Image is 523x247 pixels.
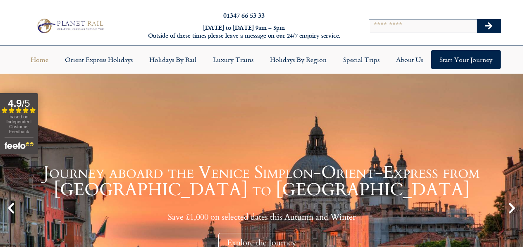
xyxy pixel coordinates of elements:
[4,50,519,69] nav: Menu
[262,50,335,69] a: Holidays by Region
[141,50,205,69] a: Holidays by Rail
[21,212,502,222] p: Save £1,000 on selected dates this Autumn and Winter
[431,50,501,69] a: Start your Journey
[22,50,57,69] a: Home
[205,50,262,69] a: Luxury Trains
[477,19,501,33] button: Search
[335,50,388,69] a: Special Trips
[505,201,519,215] div: Next slide
[388,50,431,69] a: About Us
[21,164,502,199] h1: Journey aboard the Venice Simplon-Orient-Express from [GEOGRAPHIC_DATA] to [GEOGRAPHIC_DATA]
[57,50,141,69] a: Orient Express Holidays
[223,10,265,20] a: 01347 66 53 33
[4,201,18,215] div: Previous slide
[34,17,105,34] img: Planet Rail Train Holidays Logo
[141,24,346,39] h6: [DATE] to [DATE] 9am – 5pm Outside of these times please leave a message on our 24/7 enquiry serv...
